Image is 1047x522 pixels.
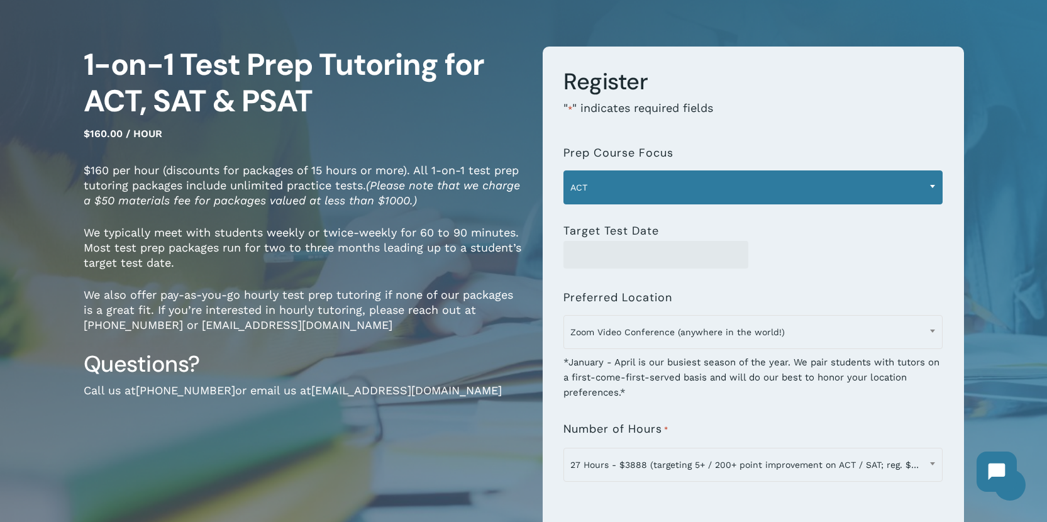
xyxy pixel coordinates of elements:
p: We typically meet with students weekly or twice-weekly for 60 to 90 minutes. Most test prep packa... [84,225,524,287]
p: We also offer pay-as-you-go hourly test prep tutoring if none of our packages is a great fit. If ... [84,287,524,350]
span: ACT [564,174,942,201]
span: Zoom Video Conference (anywhere in the world!) [564,319,942,345]
a: [PHONE_NUMBER] [136,384,235,397]
div: *January - April is our busiest season of the year. We pair students with tutors on a first-come-... [563,347,943,400]
span: 27 Hours - $3888 (targeting 5+ / 200+ point improvement on ACT / SAT; reg. $4320) [563,448,943,482]
span: 27 Hours - $3888 (targeting 5+ / 200+ point improvement on ACT / SAT; reg. $4320) [564,452,942,478]
span: $160.00 / hour [84,128,162,140]
h3: Questions? [84,350,524,379]
a: [EMAIL_ADDRESS][DOMAIN_NAME] [311,384,502,397]
p: " " indicates required fields [563,101,943,134]
label: Prep Course Focus [563,147,673,159]
label: Number of Hours [563,423,668,436]
em: (Please note that we charge a $50 materials fee for packages valued at less than $1000.) [84,179,520,207]
label: Target Test Date [563,225,659,237]
h1: 1-on-1 Test Prep Tutoring for ACT, SAT & PSAT [84,47,524,119]
h3: Register [563,67,943,96]
p: Call us at or email us at [84,383,524,415]
p: $160 per hour (discounts for packages of 15 hours or more). All 1-on-1 test prep tutoring package... [84,163,524,225]
label: Preferred Location [563,291,672,304]
span: ACT [563,170,943,204]
iframe: Chatbot [964,439,1029,504]
span: Zoom Video Conference (anywhere in the world!) [563,315,943,349]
